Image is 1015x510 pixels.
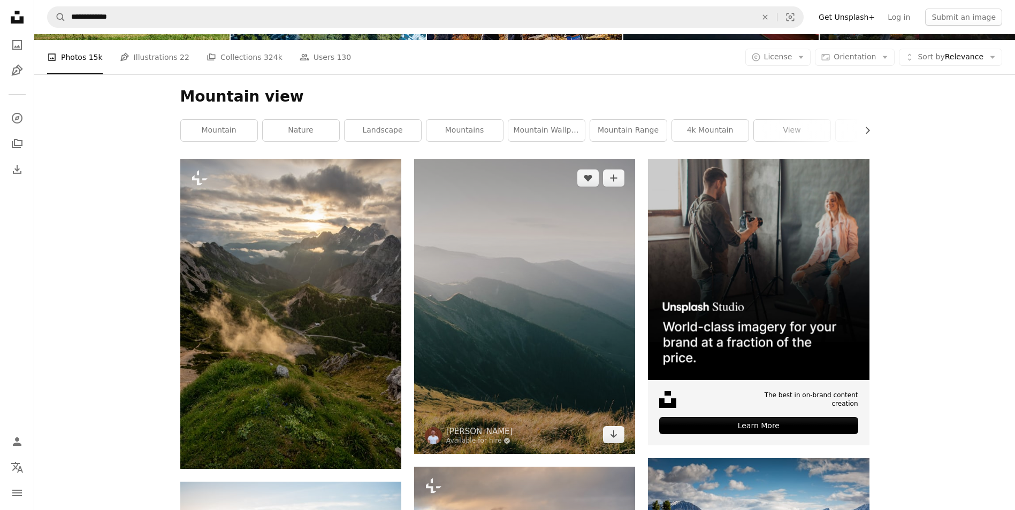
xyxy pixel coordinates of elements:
a: Log in / Sign up [6,431,28,452]
a: 4k mountain [672,120,749,141]
a: Illustrations 22 [120,40,189,74]
span: Sort by [918,52,944,61]
a: mountains [426,120,503,141]
h1: Mountain view [180,87,869,106]
a: outdoor [836,120,912,141]
a: Log in [881,9,917,26]
img: file-1631678316303-ed18b8b5cb9cimage [659,391,676,408]
button: Visual search [777,7,803,27]
a: mountain wallpaper [508,120,585,141]
button: Menu [6,482,28,504]
button: Submit an image [925,9,1002,26]
span: Orientation [834,52,876,61]
a: the sun is setting over a valley with mountains in the background [180,309,401,319]
button: Like [577,169,599,187]
a: Collections 324k [207,40,283,74]
button: Add to Collection [603,169,624,187]
span: The best in on-brand content creation [736,391,858,409]
span: 130 [337,51,351,63]
img: green mountains under white sky during daytime [414,159,635,453]
span: License [764,52,792,61]
a: Explore [6,107,28,129]
a: view [754,120,830,141]
button: Clear [753,7,777,27]
a: Get Unsplash+ [812,9,881,26]
button: Sort byRelevance [899,49,1002,66]
a: nature [263,120,339,141]
span: Relevance [918,52,983,63]
button: License [745,49,811,66]
span: 324k [264,51,283,63]
a: Collections [6,133,28,154]
button: scroll list to the right [858,120,869,141]
img: the sun is setting over a valley with mountains in the background [180,159,401,468]
button: Language [6,457,28,478]
a: Available for hire [446,437,513,445]
img: file-1715651741414-859baba4300dimage [648,159,869,380]
a: Photos [6,34,28,56]
a: mountain [181,120,257,141]
a: Illustrations [6,60,28,81]
a: Users 130 [300,40,351,74]
a: landscape [345,120,421,141]
a: [PERSON_NAME] [446,426,513,437]
a: Download [603,426,624,443]
div: Learn More [659,417,858,434]
img: Go to Gian Porsius's profile [425,427,442,444]
button: Orientation [815,49,895,66]
button: Search Unsplash [48,7,66,27]
a: Home — Unsplash [6,6,28,30]
a: mountain range [590,120,667,141]
a: Download History [6,159,28,180]
a: The best in on-brand content creationLearn More [648,159,869,445]
a: green mountains under white sky during daytime [414,301,635,311]
span: 22 [180,51,189,63]
form: Find visuals sitewide [47,6,804,28]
